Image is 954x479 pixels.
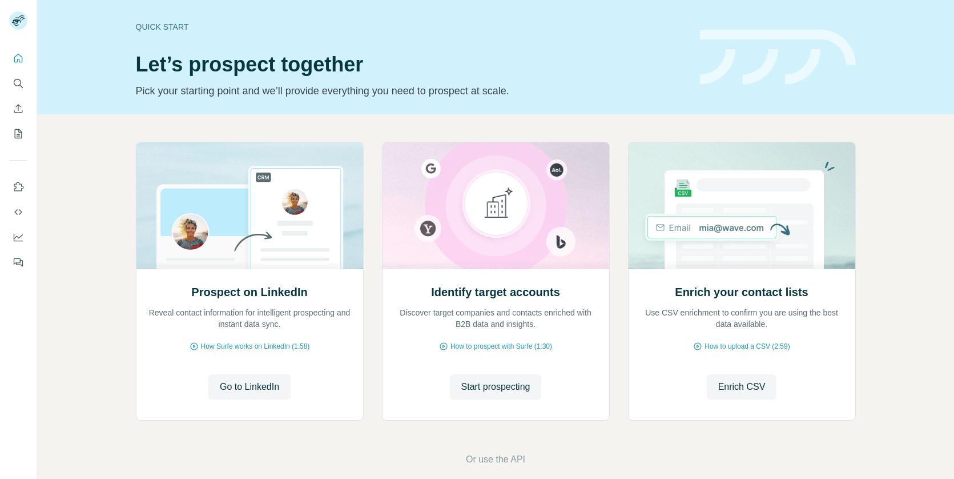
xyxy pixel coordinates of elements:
[705,341,790,352] span: How to upload a CSV (2:59)
[136,142,364,269] img: Prospect on LinkedIn
[9,252,27,273] button: Feedback
[466,453,525,466] button: Or use the API
[9,73,27,94] button: Search
[9,123,27,144] button: My lists
[9,48,27,69] button: Quick start
[136,21,686,33] div: Quick start
[9,202,27,222] button: Use Surfe API
[431,284,560,300] h2: Identify target accounts
[394,307,598,330] p: Discover target companies and contacts enriched with B2B data and insights.
[148,307,352,330] p: Reveal contact information for intelligent prospecting and instant data sync.
[136,53,686,76] h1: Let’s prospect together
[628,142,856,269] img: Enrich your contact lists
[700,30,856,85] img: banner
[220,380,279,394] span: Go to LinkedIn
[461,380,530,394] span: Start prospecting
[450,341,552,352] span: How to prospect with Surfe (1:30)
[640,307,844,330] p: Use CSV enrichment to confirm you are using the best data available.
[675,284,808,300] h2: Enrich your contact lists
[208,374,291,400] button: Go to LinkedIn
[450,374,542,400] button: Start prospecting
[718,380,766,394] span: Enrich CSV
[201,341,310,352] span: How Surfe works on LinkedIn (1:58)
[707,374,777,400] button: Enrich CSV
[191,284,307,300] h2: Prospect on LinkedIn
[9,227,27,248] button: Dashboard
[136,83,686,99] p: Pick your starting point and we’ll provide everything you need to prospect at scale.
[9,98,27,119] button: Enrich CSV
[382,142,610,269] img: Identify target accounts
[9,177,27,197] button: Use Surfe on LinkedIn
